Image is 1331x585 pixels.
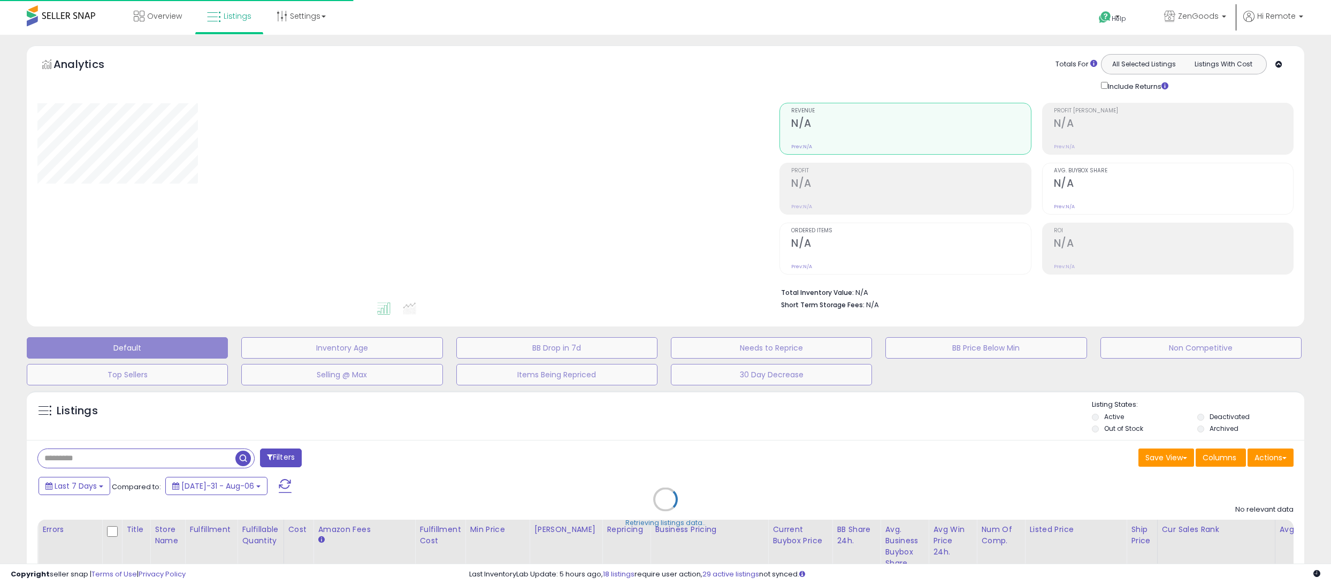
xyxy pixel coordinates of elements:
button: BB Drop in 7d [456,337,657,359]
h2: N/A [1054,237,1293,252]
i: Get Help [1098,11,1112,24]
h2: N/A [791,237,1030,252]
span: N/A [866,300,879,310]
button: Selling @ Max [241,364,442,385]
div: Totals For [1055,59,1097,70]
b: Total Inventory Value: [781,288,854,297]
strong: Copyright [11,569,50,579]
button: Top Sellers [27,364,228,385]
span: Overview [147,11,182,21]
button: 30 Day Decrease [671,364,872,385]
button: Default [27,337,228,359]
button: BB Price Below Min [885,337,1087,359]
small: Prev: N/A [791,203,812,210]
span: Profit [PERSON_NAME] [1054,108,1293,114]
span: Listings [224,11,251,21]
h2: N/A [791,177,1030,192]
button: Items Being Repriced [456,364,657,385]
h2: N/A [1054,177,1293,192]
small: Prev: N/A [1054,143,1075,150]
div: seller snap | | [11,569,186,580]
button: Listings With Cost [1183,57,1263,71]
b: Short Term Storage Fees: [781,300,865,309]
button: Non Competitive [1100,337,1302,359]
span: ROI [1054,228,1293,234]
div: Retrieving listings data.. [625,518,706,528]
h2: N/A [1054,117,1293,132]
li: N/A [781,285,1286,298]
span: Ordered Items [791,228,1030,234]
span: Profit [791,168,1030,174]
button: Inventory Age [241,337,442,359]
a: Help [1090,3,1147,35]
span: Revenue [791,108,1030,114]
span: Avg. Buybox Share [1054,168,1293,174]
small: Prev: N/A [791,143,812,150]
button: All Selected Listings [1104,57,1184,71]
span: Help [1112,14,1126,23]
small: Prev: N/A [791,263,812,270]
button: Needs to Reprice [671,337,872,359]
span: Hi Remote [1257,11,1296,21]
div: Include Returns [1093,80,1181,92]
small: Prev: N/A [1054,203,1075,210]
small: Prev: N/A [1054,263,1075,270]
h2: N/A [791,117,1030,132]
span: ZenGoods [1178,11,1219,21]
a: Hi Remote [1243,11,1303,35]
h5: Analytics [53,57,125,74]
